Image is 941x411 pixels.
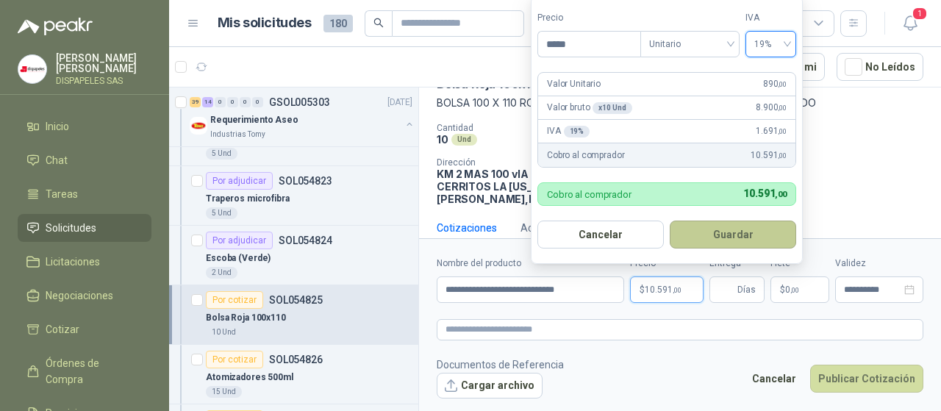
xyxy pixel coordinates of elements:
[775,190,787,199] span: ,00
[206,251,271,265] p: Escoba (Verde)
[778,151,787,160] span: ,00
[18,55,46,83] img: Company Logo
[323,15,353,32] span: 180
[770,276,829,303] p: $ 0,00
[169,226,418,285] a: Por adjudicarSOL054824Escoba (Verde)2 Und
[743,187,787,199] span: 10.591
[202,97,213,107] div: 14
[18,315,151,343] a: Cotizar
[547,149,624,162] p: Cobro al comprador
[437,157,579,168] p: Dirección
[18,248,151,276] a: Licitaciones
[437,133,448,146] p: 10
[218,12,312,34] h1: Mis solicitudes
[240,97,251,107] div: 0
[210,113,298,127] p: Requerimiento Aseo
[778,80,787,88] span: ,00
[46,118,69,135] span: Inicio
[754,33,787,55] span: 19%
[206,172,273,190] div: Por adjudicar
[763,77,787,91] span: 890
[279,176,332,186] p: SOL054823
[215,97,226,107] div: 0
[46,355,137,387] span: Órdenes de Compra
[778,104,787,112] span: ,00
[206,232,273,249] div: Por adjudicar
[778,127,787,135] span: ,00
[190,93,415,140] a: 39 14 0 0 0 0 GSOL005303[DATE] Company LogoRequerimiento AseoIndustrias Tomy
[387,96,412,110] p: [DATE]
[206,291,263,309] div: Por cotizar
[206,386,242,398] div: 15 Und
[18,180,151,208] a: Tareas
[46,254,100,270] span: Licitaciones
[279,235,332,246] p: SOL054824
[810,365,923,393] button: Publicar Cotización
[673,286,681,294] span: ,00
[373,18,384,28] span: search
[206,326,242,338] div: 10 Und
[756,124,787,138] span: 1.691
[645,285,681,294] span: 10.591
[751,149,787,162] span: 10.591
[547,101,632,115] p: Valor bruto
[537,11,640,25] label: Precio
[437,257,624,271] label: Nombre del producto
[206,267,237,279] div: 2 Und
[785,285,799,294] span: 0
[547,124,590,138] p: IVA
[206,371,293,385] p: Atomizadores 500ml
[547,77,601,91] p: Valor Unitario
[269,97,330,107] p: GSOL005303
[190,117,207,135] img: Company Logo
[190,97,201,107] div: 39
[437,373,543,399] button: Cargar archivo
[670,221,796,249] button: Guardar
[206,148,237,160] div: 5 Und
[437,220,497,236] div: Cotizaciones
[835,257,923,271] label: Validez
[437,95,923,111] p: BOLSA 100 X 110 ROJA X 10 UND RIESGO BIOLOGICO MATERIAL RECUPERADO
[18,214,151,242] a: Solicitudes
[169,345,418,404] a: Por cotizarSOL054826Atomizadores 500ml15 Und
[756,101,787,115] span: 8.900
[437,168,579,205] p: KM 2 MAS 100 vIA CERRITOS LA [US_STATE] [PERSON_NAME] , Risaralda
[18,282,151,310] a: Negociaciones
[780,285,785,294] span: $
[837,53,923,81] button: No Leídos
[18,112,151,140] a: Inicio
[744,365,804,393] button: Cancelar
[18,18,93,35] img: Logo peakr
[18,146,151,174] a: Chat
[227,97,238,107] div: 0
[169,285,418,345] a: Por cotizarSOL054825Bolsa Roja 100x11010 Und
[451,134,477,146] div: Und
[537,221,664,249] button: Cancelar
[790,286,799,294] span: ,00
[547,190,631,199] p: Cobro al comprador
[56,76,151,85] p: DISPAPELES SAS
[897,10,923,37] button: 1
[169,166,418,226] a: Por adjudicarSOL054823Traperos microfibra5 Und
[912,7,928,21] span: 1
[737,277,756,302] span: Días
[46,186,78,202] span: Tareas
[46,220,96,236] span: Solicitudes
[206,192,290,206] p: Traperos microfibra
[252,97,263,107] div: 0
[206,311,286,325] p: Bolsa Roja 100x110
[46,287,113,304] span: Negociaciones
[437,123,607,133] p: Cantidad
[46,152,68,168] span: Chat
[269,354,323,365] p: SOL054826
[630,276,704,303] p: $10.591,00
[18,349,151,393] a: Órdenes de Compra
[564,126,590,137] div: 19 %
[206,351,263,368] div: Por cotizar
[649,33,731,55] span: Unitario
[56,53,151,74] p: [PERSON_NAME] [PERSON_NAME]
[269,295,323,305] p: SOL054825
[206,207,237,219] div: 5 Und
[745,11,796,25] label: IVA
[520,220,564,236] div: Actividad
